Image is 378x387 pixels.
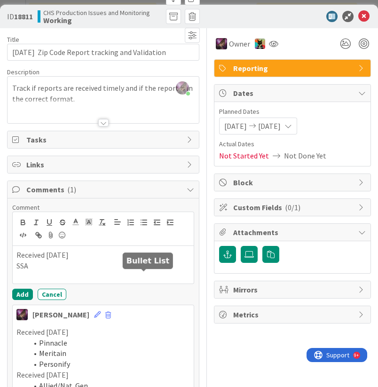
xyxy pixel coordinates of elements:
span: Not Done Yet [284,150,326,161]
span: Not Started Yet [219,150,269,161]
span: Owner [229,38,250,49]
span: Comments [26,184,182,195]
span: Reporting [233,63,354,74]
li: Personify [28,359,190,370]
label: Title [7,35,19,44]
li: Pinnacle [28,338,190,348]
b: Working [43,16,150,24]
span: [DATE] [258,120,281,132]
img: HRkAK1s3dbiArZFp2GbIMFkOXCojdUUb.jpg [176,81,189,95]
h5: Bullet List [126,256,169,265]
li: Meritain [28,348,190,359]
input: type card name here... [7,44,199,61]
img: JE [255,39,265,49]
span: Block [233,177,354,188]
img: ML [16,309,28,320]
p: Track if reports are received timely and if the report is in the correct format. [12,83,194,104]
span: Attachments [233,227,354,238]
span: Mirrors [233,284,354,295]
p: Received [DATE] [16,327,190,338]
span: ( 0/1 ) [285,203,300,212]
p: SSA [16,261,190,271]
span: Links [26,159,182,170]
img: ML [216,38,227,49]
button: Add [12,289,33,300]
span: Support [20,1,43,13]
span: Description [7,68,39,76]
button: Cancel [38,289,66,300]
p: Received [DATE] [16,370,190,380]
span: Custom Fields [233,202,354,213]
span: CHS Production Issues and Monitoring [43,9,150,16]
p: Received [DATE] [16,250,190,261]
div: 9+ [47,4,52,11]
span: ( 1 ) [67,185,76,194]
span: [DATE] [224,120,247,132]
span: Actual Dates [219,139,366,149]
span: Dates [233,87,354,99]
span: Comment [12,203,39,212]
div: [PERSON_NAME] [32,309,89,320]
span: ID [7,11,33,22]
span: Metrics [233,309,354,320]
span: Tasks [26,134,182,145]
span: Planned Dates [219,107,366,117]
b: 18811 [14,12,33,21]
